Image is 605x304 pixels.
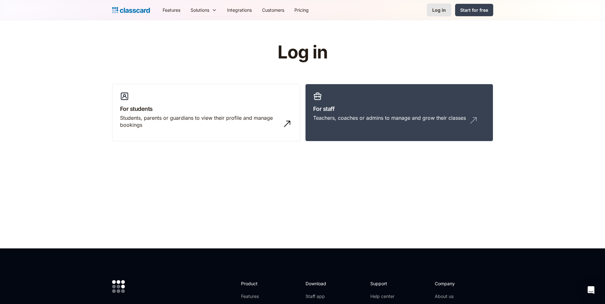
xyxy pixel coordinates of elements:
[120,114,279,129] div: Students, parents or guardians to view their profile and manage bookings
[313,114,466,121] div: Teachers, coaches or admins to manage and grow their classes
[313,105,485,113] h3: For staff
[435,280,477,287] h2: Company
[241,293,275,300] a: Features
[460,7,488,13] div: Start for free
[289,3,314,17] a: Pricing
[112,84,300,142] a: For studentsStudents, parents or guardians to view their profile and manage bookings
[120,105,292,113] h3: For students
[370,293,396,300] a: Help center
[241,280,275,287] h2: Product
[191,7,209,13] div: Solutions
[112,6,150,15] a: home
[158,3,185,17] a: Features
[305,84,493,142] a: For staffTeachers, coaches or admins to manage and grow their classes
[306,280,332,287] h2: Download
[185,3,222,17] div: Solutions
[202,43,403,62] h1: Log in
[257,3,289,17] a: Customers
[455,4,493,16] a: Start for free
[370,280,396,287] h2: Support
[222,3,257,17] a: Integrations
[432,7,446,13] div: Log in
[427,3,451,17] a: Log in
[306,293,332,300] a: Staff app
[583,282,599,298] div: Open Intercom Messenger
[435,293,477,300] a: About us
